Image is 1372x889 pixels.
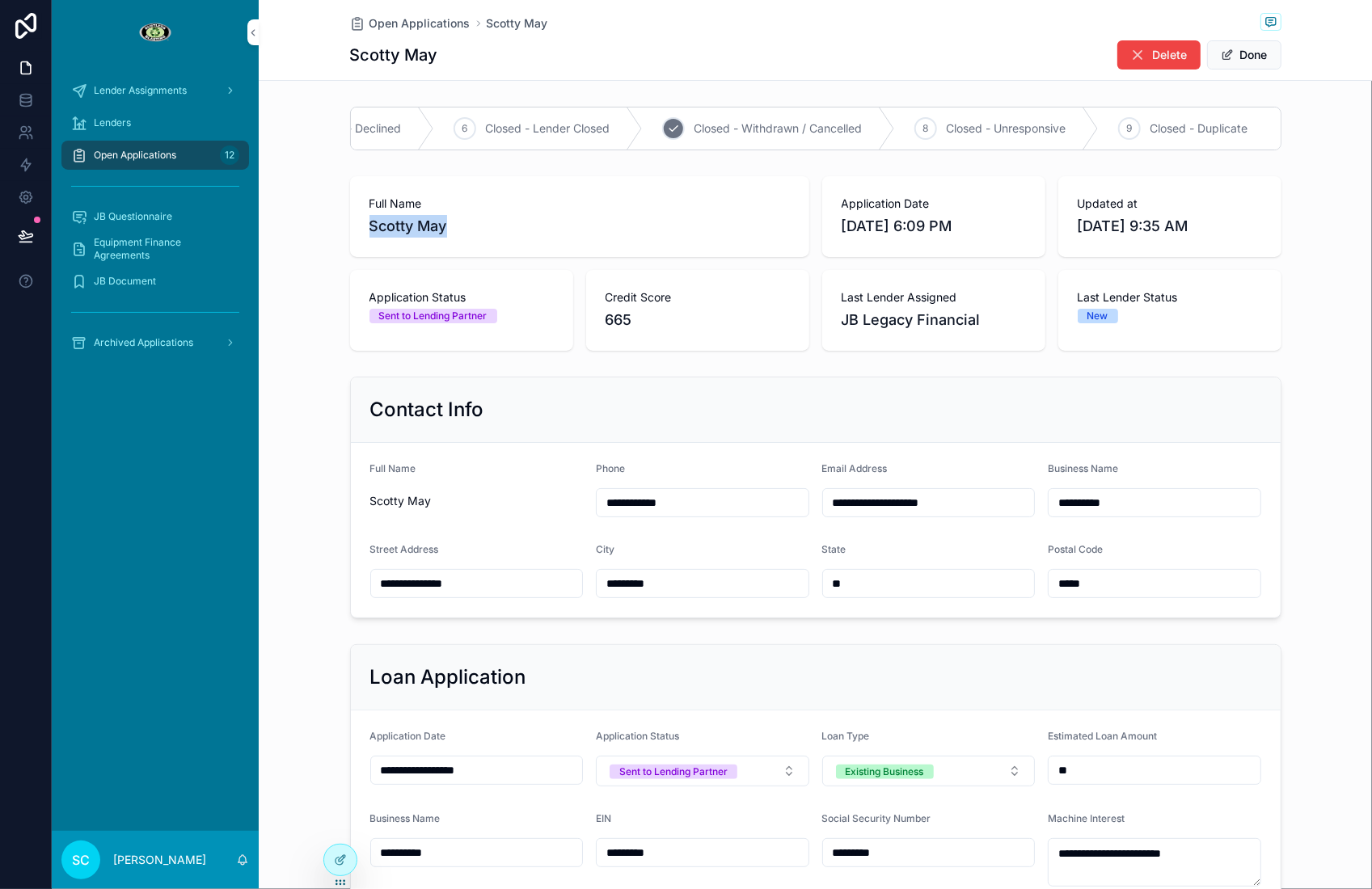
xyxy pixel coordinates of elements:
[1048,462,1118,474] span: Business Name
[94,210,172,223] span: JB Questionnaire
[822,812,931,824] span: Social Security Number
[52,65,259,378] div: scrollable content
[61,108,249,137] a: Lenders
[822,756,1036,786] button: Select Button
[462,122,467,135] span: 6
[94,84,187,97] span: Lender Assignments
[842,196,1026,212] span: Application Date
[94,149,176,162] span: Open Applications
[379,309,488,323] div: Sent to Lending Partner
[369,289,554,305] span: Application Status
[487,15,548,32] a: Scotty May
[369,215,790,238] span: Scotty May
[1207,40,1281,70] button: Done
[370,493,584,509] span: Scotty May
[596,462,625,474] span: Phone
[61,141,249,170] a: Open Applications12
[1078,289,1262,305] span: Last Lender Status
[308,120,402,137] span: Closed - Declined
[842,215,1026,238] span: [DATE] 6:09 PM
[822,730,870,742] span: Loan Type
[1087,309,1108,323] div: New
[61,328,249,357] a: Archived Applications
[61,202,249,231] a: JB Questionnaire
[370,397,484,423] h2: Contact Info
[947,120,1066,137] span: Closed - Unresponsive
[822,543,846,555] span: State
[1150,120,1248,137] span: Closed - Duplicate
[596,756,809,786] button: Select Button
[370,543,439,555] span: Street Address
[846,765,924,779] div: Existing Business
[596,812,611,824] span: EIN
[370,812,441,824] span: Business Name
[61,76,249,105] a: Lender Assignments
[94,336,193,349] span: Archived Applications
[606,289,790,305] span: Credit Score
[61,267,249,296] a: JB Document
[113,852,206,868] p: [PERSON_NAME]
[138,19,171,45] img: App logo
[1153,47,1188,63] span: Delete
[370,664,526,690] h2: Loan Application
[1048,730,1157,742] span: Estimated Loan Amount
[1048,543,1103,555] span: Postal Code
[1126,122,1132,135] span: 9
[922,122,928,135] span: 8
[842,309,1026,331] span: JB Legacy Financial
[842,289,1026,305] span: Last Lender Assigned
[94,116,131,129] span: Lenders
[350,44,438,66] h1: Scotty May
[486,120,610,137] span: Closed - Lender Closed
[619,765,728,779] div: Sent to Lending Partner
[694,120,863,137] span: Closed - Withdrawn / Cancelled
[369,196,790,212] span: Full Name
[1048,812,1125,824] span: Machine Interest
[822,462,888,474] span: Email Address
[606,309,790,331] span: 665
[220,145,239,165] div: 12
[596,730,679,742] span: Application Status
[596,543,614,555] span: City
[350,15,471,32] a: Open Applications
[369,15,471,32] span: Open Applications
[1117,40,1201,70] button: Delete
[1078,196,1262,212] span: Updated at
[94,275,156,288] span: JB Document
[94,236,233,262] span: Equipment Finance Agreements
[72,850,90,870] span: SC
[61,234,249,263] a: Equipment Finance Agreements
[1078,215,1262,238] span: [DATE] 9:35 AM
[370,462,416,474] span: Full Name
[370,730,446,742] span: Application Date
